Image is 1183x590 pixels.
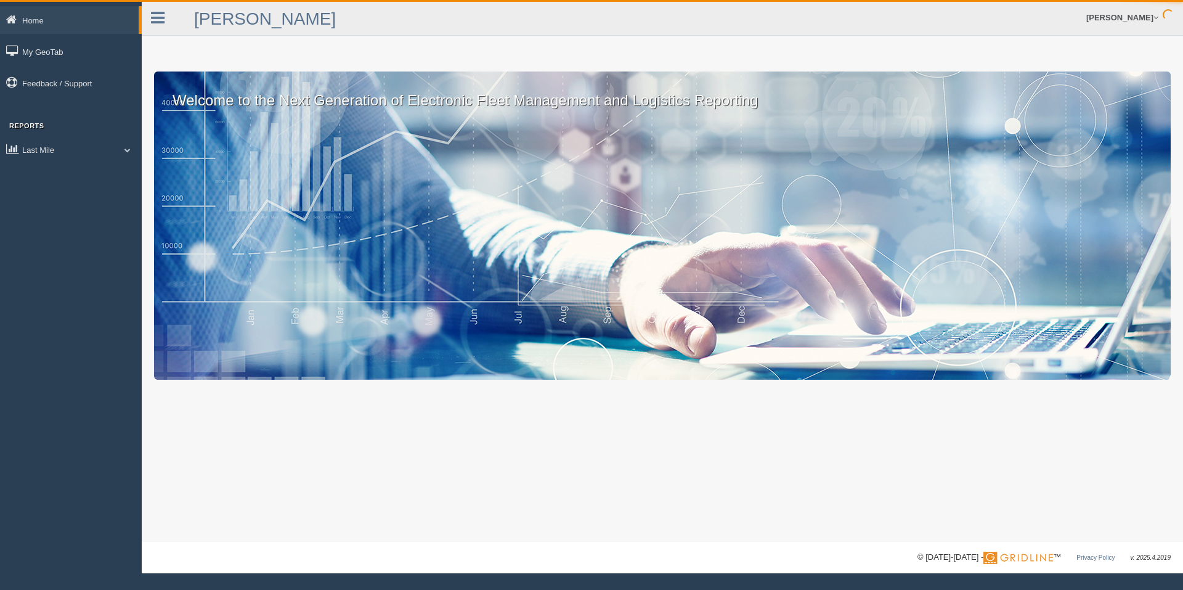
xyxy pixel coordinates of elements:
a: Privacy Policy [1076,554,1115,561]
span: v. 2025.4.2019 [1131,554,1171,561]
p: Welcome to the Next Generation of Electronic Fleet Management and Logistics Reporting [154,72,1171,111]
a: [PERSON_NAME] [194,9,336,28]
img: Gridline [983,552,1053,564]
div: © [DATE]-[DATE] - ™ [917,551,1171,564]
